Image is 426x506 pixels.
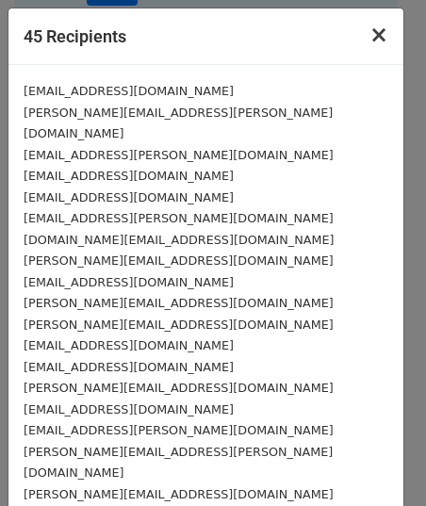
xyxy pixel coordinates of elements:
iframe: Chat Widget [332,416,426,506]
small: [DOMAIN_NAME][EMAIL_ADDRESS][DOMAIN_NAME] [24,233,334,247]
small: [PERSON_NAME][EMAIL_ADDRESS][DOMAIN_NAME] [24,253,334,268]
small: [EMAIL_ADDRESS][DOMAIN_NAME] [24,169,234,183]
span: × [369,22,388,48]
small: [EMAIL_ADDRESS][DOMAIN_NAME] [24,360,234,374]
small: [PERSON_NAME][EMAIL_ADDRESS][DOMAIN_NAME] [24,487,334,501]
small: [PERSON_NAME][EMAIL_ADDRESS][DOMAIN_NAME] [24,381,334,395]
small: [PERSON_NAME][EMAIL_ADDRESS][DOMAIN_NAME] [24,296,334,310]
small: [EMAIL_ADDRESS][DOMAIN_NAME] [24,190,234,204]
small: [PERSON_NAME][EMAIL_ADDRESS][PERSON_NAME][DOMAIN_NAME] [24,445,333,481]
small: [EMAIL_ADDRESS][DOMAIN_NAME] [24,84,234,98]
button: Close [354,8,403,61]
small: [EMAIL_ADDRESS][DOMAIN_NAME] [24,402,234,416]
small: [EMAIL_ADDRESS][DOMAIN_NAME] [24,338,234,352]
h5: 45 Recipients [24,24,126,49]
small: [EMAIL_ADDRESS][PERSON_NAME][DOMAIN_NAME] [24,423,334,437]
small: [PERSON_NAME][EMAIL_ADDRESS][PERSON_NAME][DOMAIN_NAME] [24,106,333,141]
small: [EMAIL_ADDRESS][DOMAIN_NAME] [24,275,234,289]
small: [EMAIL_ADDRESS][PERSON_NAME][DOMAIN_NAME] [24,211,334,225]
small: [EMAIL_ADDRESS][PERSON_NAME][DOMAIN_NAME] [24,148,334,162]
small: [PERSON_NAME][EMAIL_ADDRESS][DOMAIN_NAME] [24,318,334,332]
